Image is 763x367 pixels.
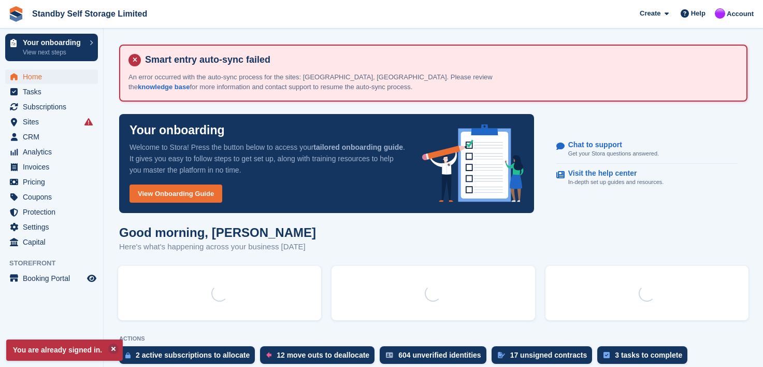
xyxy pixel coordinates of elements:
span: Account [727,9,754,19]
h1: Good morning, [PERSON_NAME] [119,225,316,239]
img: task-75834270c22a3079a89374b754ae025e5fb1db73e45f91037f5363f120a921f8.svg [603,352,610,358]
a: Preview store [85,272,98,285]
span: Storefront [9,258,103,269]
a: menu [5,100,98,114]
span: Sites [23,115,85,129]
img: stora-icon-8386f47178a22dfd0bd8f6a31ec36ba5ce8667c1dd55bd0f319d3a0aa187defe.svg [8,6,24,22]
a: menu [5,220,98,234]
span: Coupons [23,190,85,204]
span: Capital [23,235,85,249]
p: You are already signed in. [6,340,123,361]
i: Smart entry sync failures have occurred [84,118,93,126]
img: verify_identity-adf6edd0f0f0b5bbfe63781bf79b02c33cf7c696d77639b501bdc392416b5a36.svg [386,352,393,358]
p: Your onboarding [129,124,225,136]
span: Booking Portal [23,271,85,286]
a: Standby Self Storage Limited [28,5,151,22]
img: Sue Ford [715,8,725,19]
div: 2 active subscriptions to allocate [136,351,250,359]
a: menu [5,69,98,84]
span: Home [23,69,85,84]
p: Get your Stora questions answered. [568,149,659,158]
span: Protection [23,205,85,219]
a: menu [5,160,98,174]
a: Visit the help center In-depth set up guides and resources. [556,164,738,192]
a: knowledge base [138,83,190,91]
strong: tailored onboarding guide [313,143,403,151]
p: An error occurred with the auto-sync process for the sites: [GEOGRAPHIC_DATA], [GEOGRAPHIC_DATA].... [128,72,517,92]
p: View next steps [23,48,84,57]
a: menu [5,84,98,99]
div: 17 unsigned contracts [510,351,587,359]
span: Subscriptions [23,100,85,114]
p: ACTIONS [119,335,747,342]
p: Chat to support [568,140,651,149]
div: 3 tasks to complete [615,351,682,359]
img: move_outs_to_deallocate_icon-f764333ba52eb49d3ac5e1228854f67142a1ed5810a6f6cc68b1a99e826820c5.svg [266,352,271,358]
span: Invoices [23,160,85,174]
span: Pricing [23,175,85,189]
a: Your onboarding View next steps [5,34,98,61]
img: contract_signature_icon-13c848040528278c33f63329250d36e43548de30e8caae1d1a13099fd9432cc5.svg [498,352,505,358]
p: Your onboarding [23,39,84,46]
a: menu [5,145,98,159]
a: menu [5,271,98,286]
p: Welcome to Stora! Press the button below to access your . It gives you easy to follow steps to ge... [129,142,406,176]
img: active_subscription_to_allocate_icon-d502201f5373d7db506a760aba3b589e785aa758c864c3986d89f69b8ff3... [125,352,131,359]
p: Visit the help center [568,169,656,178]
span: Settings [23,220,85,234]
p: In-depth set up guides and resources. [568,178,664,187]
span: CRM [23,130,85,144]
a: menu [5,235,98,249]
h4: Smart entry auto-sync failed [141,54,738,66]
a: View Onboarding Guide [129,185,222,203]
a: Chat to support Get your Stora questions answered. [556,135,738,164]
a: menu [5,175,98,189]
a: menu [5,130,98,144]
div: 12 move outs to deallocate [277,351,369,359]
span: Analytics [23,145,85,159]
p: Here's what's happening across your business [DATE] [119,241,316,253]
a: menu [5,205,98,219]
a: menu [5,190,98,204]
span: Help [691,8,706,19]
span: Tasks [23,84,85,99]
span: Create [640,8,660,19]
img: onboarding-info-6c161a55d2c0e0a8cae90662b2fe09162a5109e8cc188191df67fb4f79e88e88.svg [422,124,524,202]
div: 604 unverified identities [398,351,481,359]
a: menu [5,115,98,129]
